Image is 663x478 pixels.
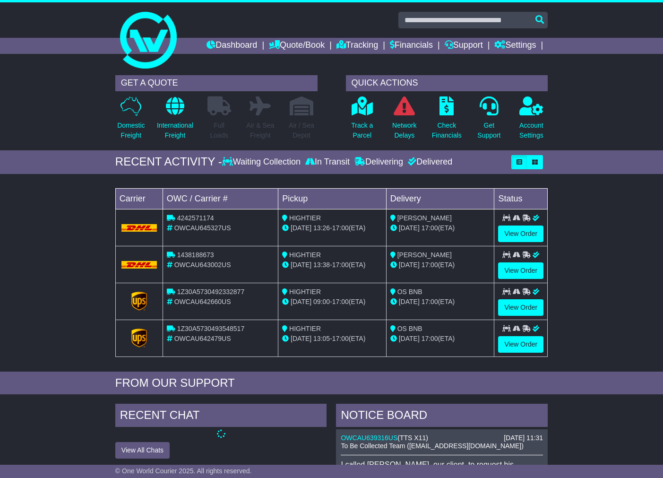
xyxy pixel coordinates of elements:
a: DomesticFreight [117,96,145,146]
td: Status [494,188,548,209]
a: View Order [498,336,543,353]
p: Full Loads [207,121,231,140]
td: OWC / Carrier # [163,188,278,209]
span: 17:00 [422,298,438,305]
div: - (ETA) [282,297,382,307]
span: 17:00 [332,261,349,269]
span: OWCAU642479US [174,335,231,342]
span: HIGHTIER [289,214,321,222]
a: Dashboard [207,38,257,54]
div: QUICK ACTIONS [346,75,548,91]
span: OWCAU643002US [174,261,231,269]
span: 17:00 [422,261,438,269]
div: - (ETA) [282,260,382,270]
div: Waiting Collection [222,157,303,167]
a: OWCAU639316US [341,434,397,442]
p: Get Support [477,121,500,140]
a: AccountSettings [519,96,544,146]
div: (ETA) [390,297,491,307]
span: [DATE] [399,224,420,232]
div: - (ETA) [282,334,382,344]
a: Tracking [336,38,378,54]
a: Settings [494,38,536,54]
a: InternationalFreight [156,96,194,146]
p: Check Financials [432,121,462,140]
img: DHL.png [121,224,157,232]
div: - (ETA) [282,223,382,233]
a: Financials [390,38,433,54]
span: To Be Collected Team ([EMAIL_ADDRESS][DOMAIN_NAME]) [341,442,523,450]
p: International Freight [157,121,193,140]
span: 17:00 [332,298,349,305]
span: 17:00 [422,335,438,342]
span: [PERSON_NAME] [397,251,452,259]
a: GetSupport [477,96,501,146]
span: [DATE] [291,335,311,342]
div: ( ) [341,434,543,442]
span: 17:00 [332,335,349,342]
span: 1Z30A5730492332877 [177,288,244,295]
div: Delivering [352,157,405,167]
div: GET A QUOTE [115,75,318,91]
div: RECENT CHAT [115,404,327,429]
img: GetCarrierServiceLogo [131,329,147,348]
a: NetworkDelays [392,96,417,146]
p: Network Delays [392,121,416,140]
td: Carrier [115,188,163,209]
button: View All Chats [115,442,170,459]
span: [PERSON_NAME] [397,214,452,222]
a: CheckFinancials [431,96,462,146]
span: 09:00 [313,298,330,305]
div: (ETA) [390,223,491,233]
span: 1438188673 [177,251,214,259]
span: OWCAU642660US [174,298,231,305]
p: Account Settings [519,121,543,140]
div: Delivered [405,157,452,167]
span: TTS X11 [400,434,426,442]
div: FROM OUR SUPPORT [115,376,548,390]
span: [DATE] [399,298,420,305]
span: 17:00 [422,224,438,232]
span: HIGHTIER [289,251,321,259]
div: In Transit [303,157,352,167]
p: Domestic Freight [117,121,145,140]
span: 13:26 [313,224,330,232]
span: OWCAU645327US [174,224,231,232]
div: RECENT ACTIVITY - [115,155,222,169]
span: [DATE] [399,261,420,269]
span: 13:38 [313,261,330,269]
td: Delivery [386,188,494,209]
span: OS BNB [397,288,422,295]
span: [DATE] [291,298,311,305]
span: [DATE] [399,335,420,342]
div: (ETA) [390,260,491,270]
span: 4242571174 [177,214,214,222]
span: HIGHTIER [289,288,321,295]
p: Track a Parcel [351,121,373,140]
span: HIGHTIER [289,325,321,332]
div: [DATE] 11:31 [504,434,543,442]
td: Pickup [278,188,387,209]
span: OS BNB [397,325,422,332]
div: NOTICE BOARD [336,404,548,429]
a: View Order [498,299,543,316]
a: Track aParcel [351,96,373,146]
span: 17:00 [332,224,349,232]
a: View Order [498,262,543,279]
img: GetCarrierServiceLogo [131,292,147,311]
a: Support [445,38,483,54]
span: 13:05 [313,335,330,342]
span: [DATE] [291,224,311,232]
p: Air / Sea Depot [289,121,314,140]
img: DHL.png [121,261,157,269]
a: View Order [498,226,543,242]
span: 1Z30A5730493548517 [177,325,244,332]
div: (ETA) [390,334,491,344]
a: Quote/Book [269,38,325,54]
p: Air & Sea Freight [246,121,274,140]
span: [DATE] [291,261,311,269]
span: © One World Courier 2025. All rights reserved. [115,467,252,475]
